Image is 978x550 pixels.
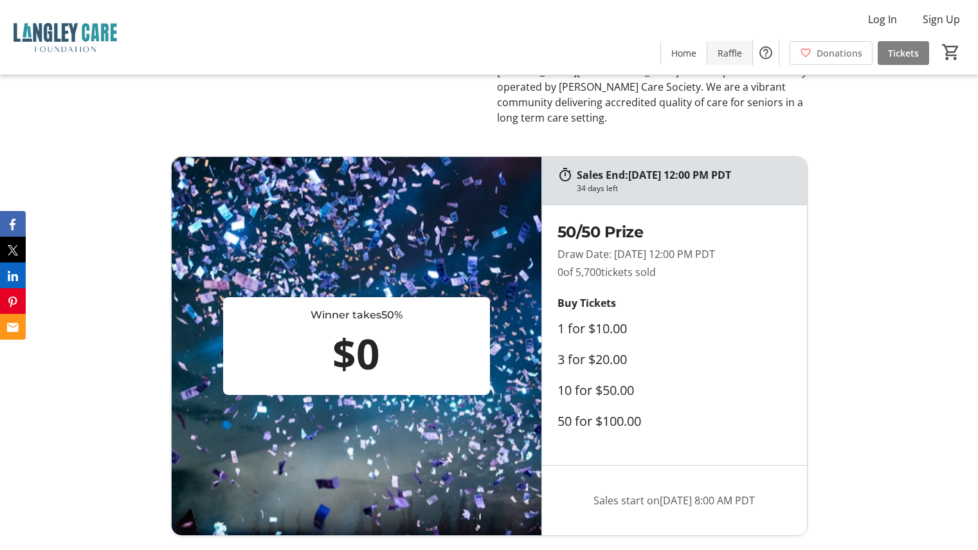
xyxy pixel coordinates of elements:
[381,309,403,321] span: 50%
[707,41,752,65] a: Raffle
[497,64,808,125] p: [PERSON_NAME][GEOGRAPHIC_DATA] is a non-profit care facility operated by [PERSON_NAME] Care Socie...
[557,246,792,262] p: Draw Date: [DATE] 12:00 PM PDT
[557,296,616,310] strong: Buy Tickets
[790,41,873,65] a: Donations
[660,493,755,508] span: [DATE] 8:00 AM PDT
[557,352,627,367] label: 3 for $20.00
[557,264,792,280] p: 0 tickets sold
[557,321,627,336] label: 1 for $10.00
[868,12,897,27] span: Log In
[718,46,742,60] span: Raffle
[878,41,929,65] a: Tickets
[557,221,792,244] h2: 50/50 Prize
[228,323,485,385] div: $0
[628,168,731,182] span: [DATE] 12:00 PM PDT
[671,46,696,60] span: Home
[563,265,601,279] span: of 5,700
[577,168,628,182] span: Sales End:
[8,5,122,69] img: Langley Care Foundation 's Logo
[557,414,641,429] label: 50 for $100.00
[817,46,862,60] span: Donations
[888,46,919,60] span: Tickets
[577,183,618,194] div: 34 days left
[753,40,779,66] button: Help
[593,493,755,508] span: Sales start on
[228,307,485,323] div: Winner takes
[939,41,963,64] button: Cart
[172,157,541,535] img: 50/50 Prize
[923,12,960,27] span: Sign Up
[661,41,707,65] a: Home
[912,9,970,30] button: Sign Up
[858,9,907,30] button: Log In
[557,383,634,398] label: 10 for $50.00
